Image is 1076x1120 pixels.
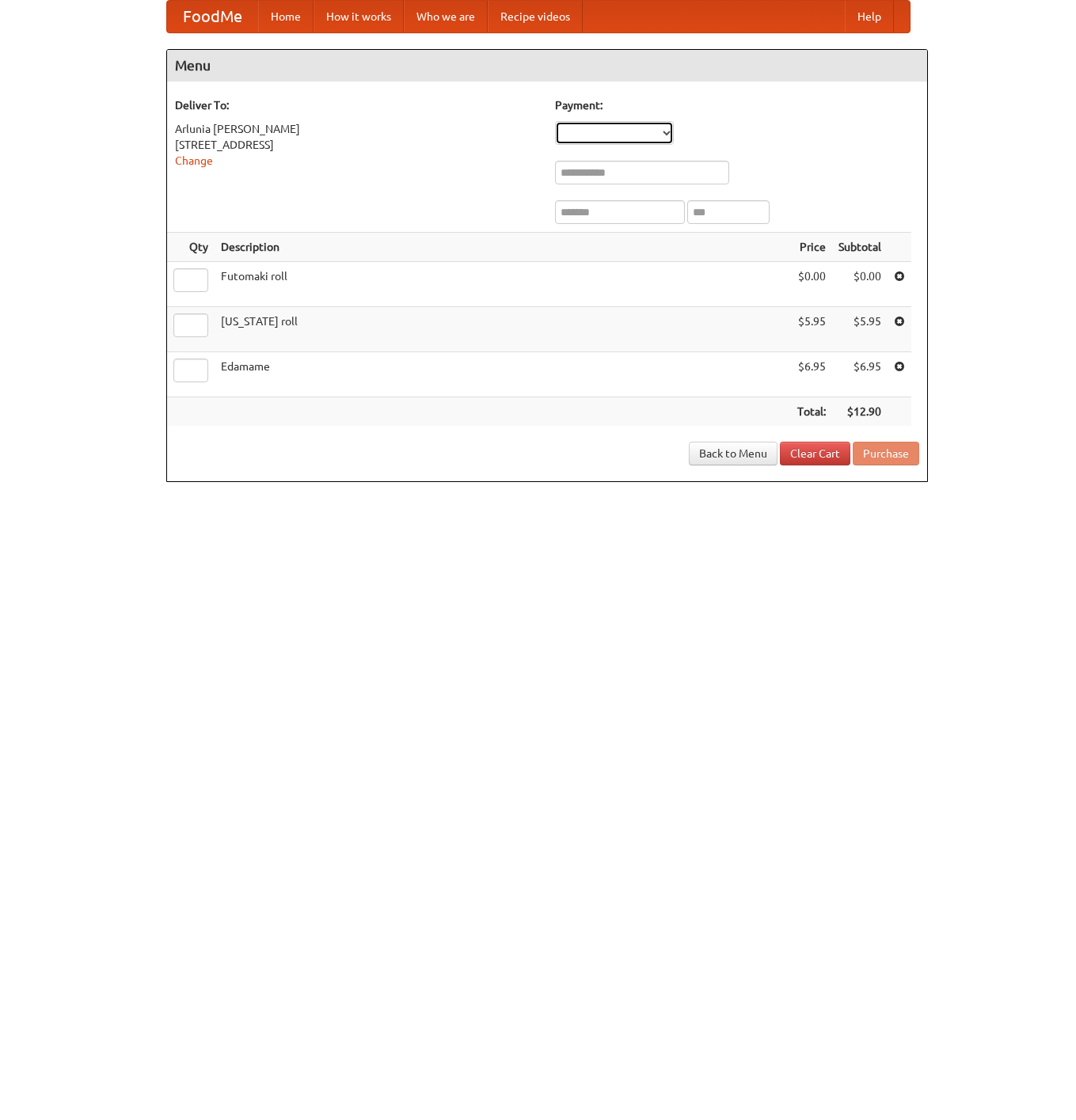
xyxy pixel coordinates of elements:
td: $0.00 [791,262,832,307]
th: $12.90 [832,397,888,427]
td: $6.95 [791,352,832,397]
a: How it works [314,1,404,32]
th: Price [791,233,832,262]
a: Home [258,1,314,32]
td: [US_STATE] roll [215,307,791,352]
div: Arlunia [PERSON_NAME] [175,121,539,137]
h4: Menu [167,50,927,82]
th: Subtotal [832,233,888,262]
th: Total: [791,397,832,427]
a: Recipe videos [488,1,583,32]
td: Edamame [215,352,791,397]
td: $5.95 [791,307,832,352]
td: $5.95 [832,307,888,352]
a: Change [175,154,213,167]
a: Clear Cart [780,442,850,465]
td: $6.95 [832,352,888,397]
div: [STREET_ADDRESS] [175,137,539,153]
a: Help [845,1,894,32]
a: Who we are [404,1,488,32]
th: Description [215,233,791,262]
td: $0.00 [832,262,888,307]
td: Futomaki roll [215,262,791,307]
h5: Payment: [555,97,919,113]
h5: Deliver To: [175,97,539,113]
button: Purchase [853,442,919,465]
a: FoodMe [167,1,258,32]
th: Qty [167,233,215,262]
a: Back to Menu [689,442,778,465]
